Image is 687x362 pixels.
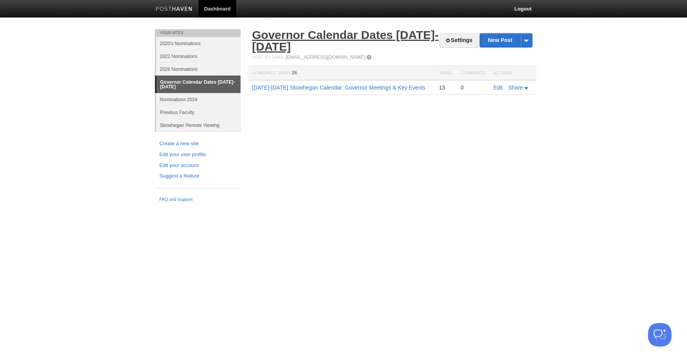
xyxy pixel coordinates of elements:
div: 13 [439,84,453,91]
a: Nominations 2024 [156,93,241,106]
a: Edit [494,84,503,91]
img: Posthaven-bar [156,7,193,12]
a: Skowhegan Remote Viewing [156,119,241,132]
a: Governor Calendar Dates [DATE]-[DATE] [252,28,439,53]
a: 2020's Nominations [156,37,241,50]
a: [DATE]-[DATE] Skowhegan Calendar: Governor Meetings & Key Events [252,84,425,91]
a: [EMAIL_ADDRESS][DOMAIN_NAME] [286,54,365,60]
th: Actions [490,66,536,81]
li: Your Sites [155,29,241,37]
a: Edit your account [160,162,236,170]
span: Post by Email [252,55,285,60]
a: 2026 Nominations [156,63,241,76]
span: 26 [292,70,297,76]
a: New Post [480,33,532,47]
a: Governor Calendar Dates [DATE]-[DATE] [156,76,241,93]
a: Settings [439,33,478,48]
th: Comments [457,66,489,81]
a: Previous Faculty [156,106,241,119]
a: FAQ and Support [160,196,236,203]
span: Share [508,84,523,91]
iframe: Help Scout Beacon - Open [648,323,671,346]
th: Views [435,66,457,81]
a: Create a new site [160,140,236,148]
a: Suggest a feature [160,172,236,180]
div: 0 [460,84,485,91]
a: Edit your user profile [160,151,236,159]
a: 2022 Nominations [156,50,241,63]
th: Homepage Views [248,66,435,81]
